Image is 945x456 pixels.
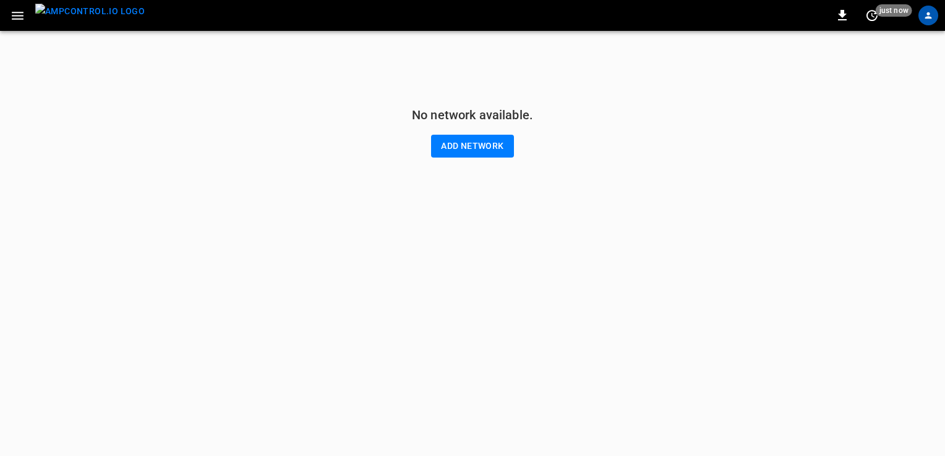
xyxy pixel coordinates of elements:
img: ampcontrol.io logo [35,4,145,19]
button: Add network [431,135,513,158]
h6: No network available. [412,105,533,125]
span: just now [876,4,912,17]
button: set refresh interval [862,6,882,25]
div: profile-icon [918,6,938,25]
